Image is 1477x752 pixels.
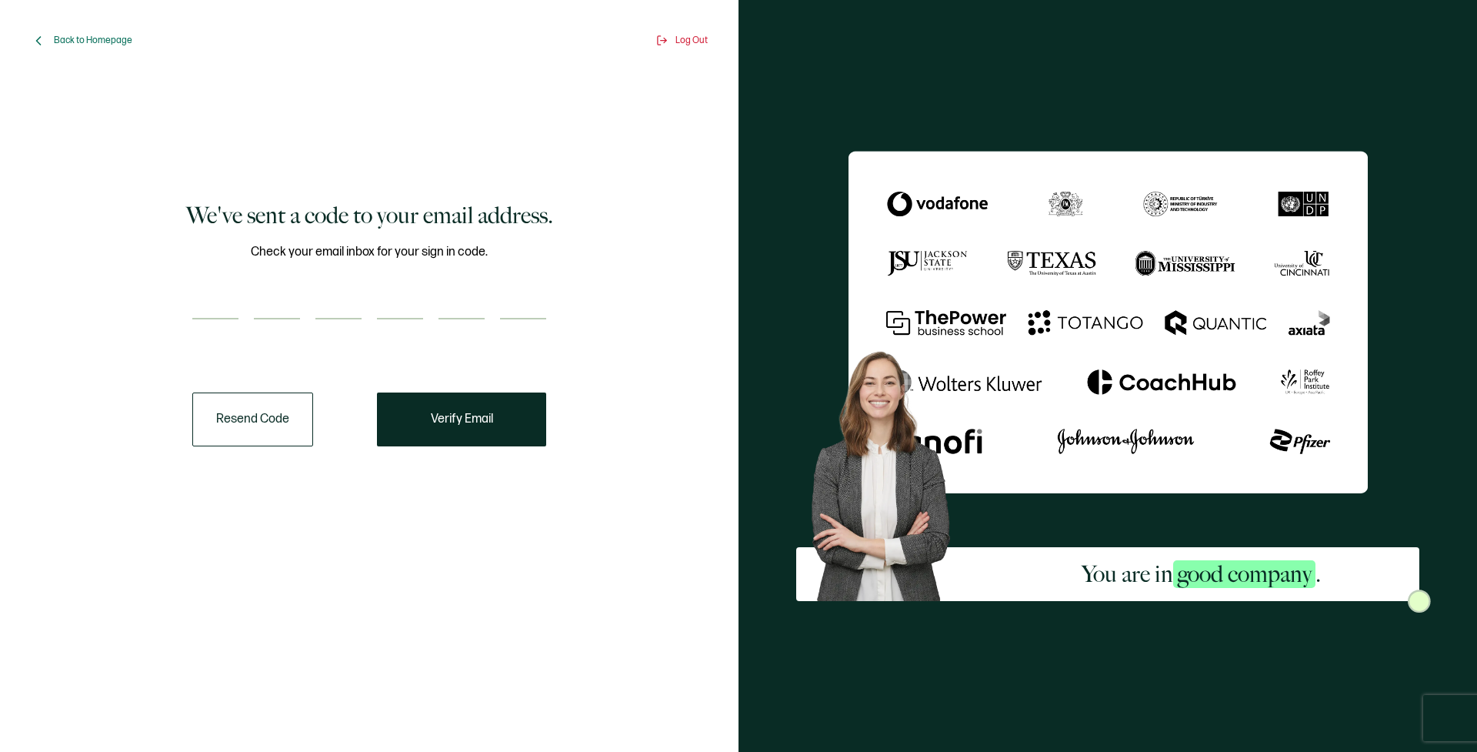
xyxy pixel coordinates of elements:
span: Log Out [675,35,708,46]
img: Sertifier We've sent a code to your email address. [849,151,1368,493]
span: good company [1173,560,1315,588]
h1: We've sent a code to your email address. [186,200,553,231]
span: Check your email inbox for your sign in code. [251,242,488,262]
span: Back to Homepage [54,35,132,46]
img: Sertifier Signup - You are in <span class="strong-h">good company</span>. Hero [796,339,983,601]
img: Sertifier Signup [1408,590,1431,613]
h2: You are in . [1082,559,1321,590]
button: Verify Email [377,393,546,446]
button: Resend Code [192,393,313,446]
span: Verify Email [431,413,493,426]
